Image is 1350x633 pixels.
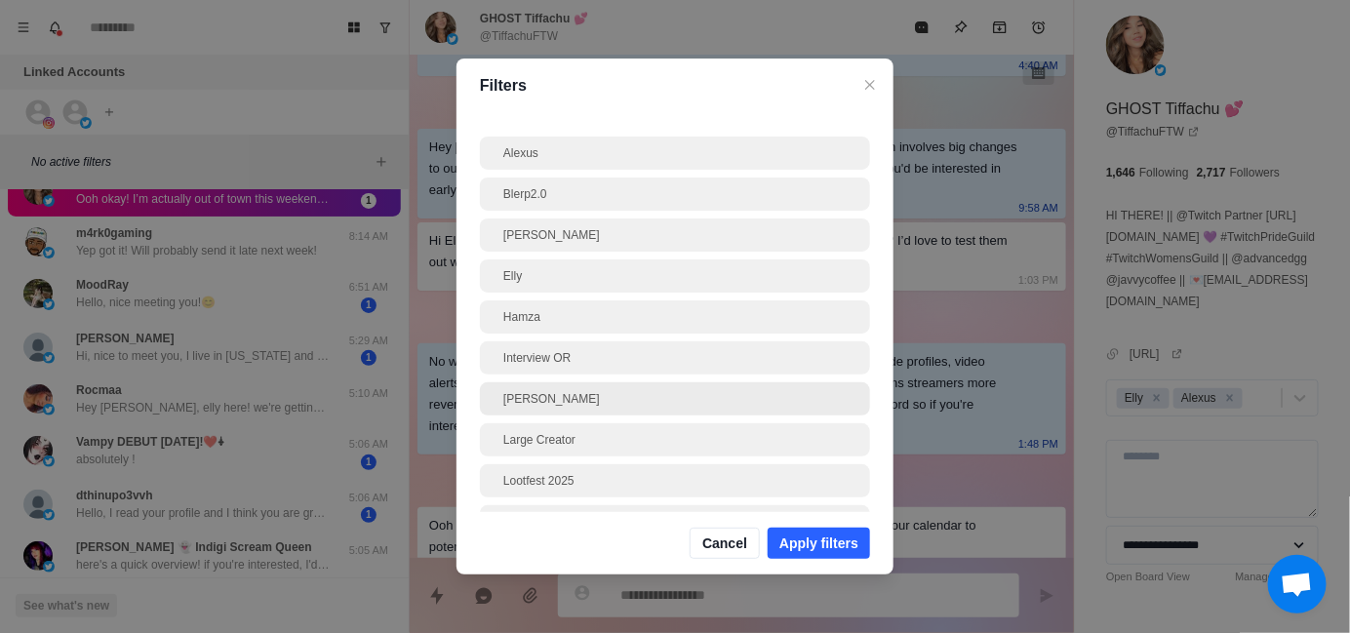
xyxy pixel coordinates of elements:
[503,349,847,367] div: Interview OR
[503,431,847,449] div: Large Creator
[1268,555,1327,613] a: Open chat
[503,185,847,203] div: Blerp2.0
[768,528,870,559] button: Apply filters
[503,267,847,285] div: Elly
[503,472,847,490] div: Lootfest 2025
[503,226,847,244] div: [PERSON_NAME]
[690,528,760,559] button: Cancel
[480,74,870,98] p: Filters
[503,144,847,162] div: Alexus
[503,308,847,326] div: Hamza
[858,73,882,97] button: Close
[503,390,847,408] div: [PERSON_NAME]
